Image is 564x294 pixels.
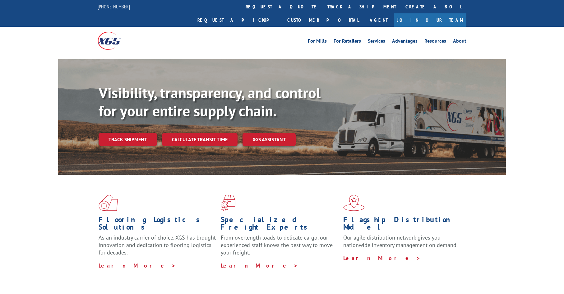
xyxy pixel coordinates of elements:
[343,254,421,262] a: Learn More >
[343,195,365,211] img: xgs-icon-flagship-distribution-model-red
[308,39,327,45] a: For Mills
[392,39,418,45] a: Advantages
[99,234,216,256] span: As an industry carrier of choice, XGS has brought innovation and dedication to flooring logistics...
[99,133,157,146] a: Track shipment
[99,83,321,120] b: Visibility, transparency, and control for your entire supply chain.
[243,133,296,146] a: XGS ASSISTANT
[221,234,338,262] p: From overlength loads to delicate cargo, our experienced staff knows the best way to move your fr...
[193,13,283,27] a: Request a pickup
[162,133,238,146] a: Calculate transit time
[343,216,461,234] h1: Flagship Distribution Model
[343,234,458,249] span: Our agile distribution network gives you nationwide inventory management on demand.
[221,262,298,269] a: Learn More >
[334,39,361,45] a: For Retailers
[98,3,130,10] a: [PHONE_NUMBER]
[221,216,338,234] h1: Specialized Freight Experts
[99,262,176,269] a: Learn More >
[394,13,466,27] a: Join Our Team
[424,39,446,45] a: Resources
[368,39,385,45] a: Services
[99,195,118,211] img: xgs-icon-total-supply-chain-intelligence-red
[99,216,216,234] h1: Flooring Logistics Solutions
[453,39,466,45] a: About
[363,13,394,27] a: Agent
[221,195,235,211] img: xgs-icon-focused-on-flooring-red
[283,13,363,27] a: Customer Portal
